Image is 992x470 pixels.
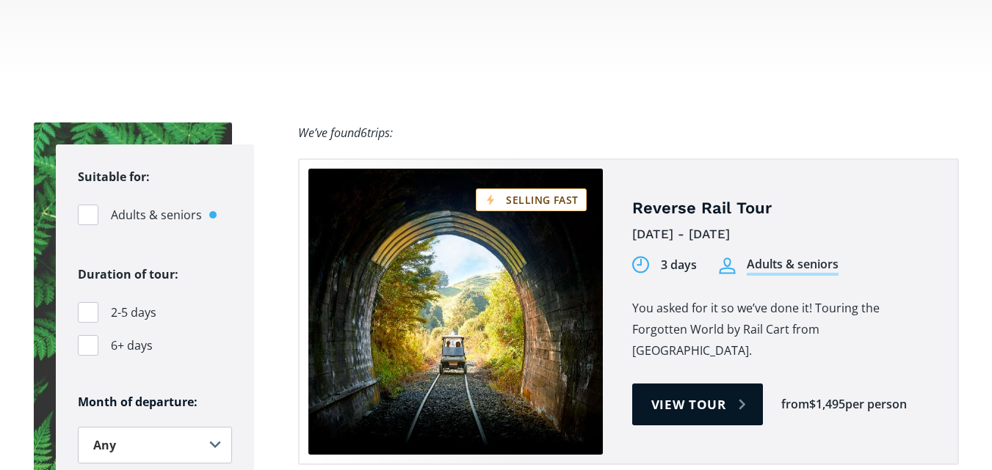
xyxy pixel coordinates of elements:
[670,257,697,273] div: days
[632,198,935,219] h4: Reverse Rail Tour
[632,298,935,361] p: You asked for it so we’ve done it! Touring the Forgotten World by Rail Cart from [GEOGRAPHIC_DATA].
[781,396,809,413] div: from
[78,264,178,285] legend: Duration of tour:
[298,122,393,144] div: We’ve found trips:
[809,396,845,413] div: $1,495
[632,223,935,246] div: [DATE] - [DATE]
[845,396,907,413] div: per person
[78,166,150,188] legend: Suitable for:
[661,257,667,273] div: 3
[747,256,839,276] div: Adults & seniors
[361,125,367,141] span: 6
[111,336,153,356] span: 6+ days
[111,205,202,225] span: Adults & seniors
[632,383,764,425] a: View tour
[78,394,232,410] h6: Month of departure:
[111,303,156,323] span: 2-5 days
